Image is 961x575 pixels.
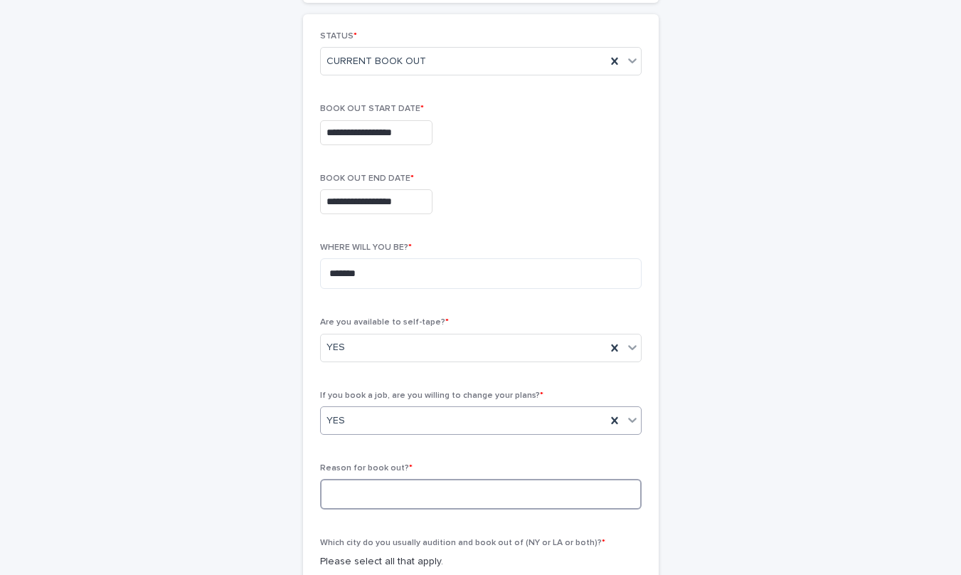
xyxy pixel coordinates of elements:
span: BOOK OUT START DATE [320,105,424,113]
span: YES [326,340,345,355]
span: WHERE WILL YOU BE? [320,243,412,252]
span: Are you available to self-tape? [320,318,449,327]
span: Reason for book out? [320,464,413,473]
span: CURRENT BOOK OUT [326,54,426,69]
span: Which city do you usually audition and book out of (NY or LA or both)? [320,539,605,547]
span: BOOK OUT END DATE [320,174,414,183]
span: YES [326,413,345,428]
span: If you book a job, are you willing to change your plans? [320,391,543,400]
span: STATUS [320,32,357,41]
p: Please select all that apply. [320,554,642,569]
